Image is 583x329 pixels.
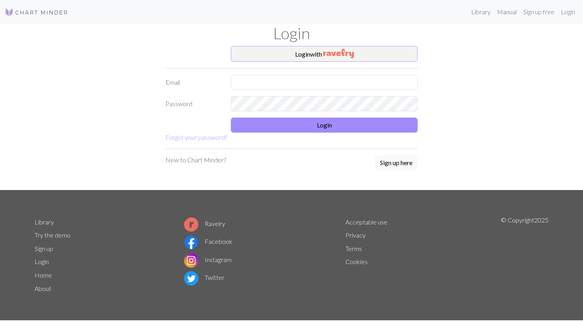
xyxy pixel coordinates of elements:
[345,218,387,226] a: Acceptable use
[184,253,198,268] img: Instagram logo
[184,271,198,285] img: Twitter logo
[184,217,198,232] img: Ravelry logo
[345,258,368,265] a: Cookies
[494,4,520,20] a: Manual
[468,4,494,20] a: Library
[501,215,548,295] p: © Copyright 2025
[165,133,227,141] a: Forgot your password?
[231,118,418,133] button: Login
[184,220,225,227] a: Ravelry
[231,46,418,62] button: Loginwith
[520,4,558,20] a: Sign up free
[161,96,226,111] label: Password
[35,258,49,265] a: Login
[35,245,53,252] a: Sign up
[35,271,52,279] a: Home
[345,245,362,252] a: Terms
[5,8,68,17] img: Logo
[184,274,224,281] a: Twitter
[345,231,366,239] a: Privacy
[35,285,51,292] a: About
[323,49,354,58] img: Ravelry
[184,256,232,263] a: Instagram
[184,238,232,245] a: Facebook
[165,155,226,165] p: New to Chart Minder?
[30,24,553,43] h1: Login
[375,155,418,170] button: Sign up here
[375,155,418,171] a: Sign up here
[558,4,578,20] a: Login
[161,75,226,90] label: Email
[35,218,54,226] a: Library
[184,235,198,249] img: Facebook logo
[35,231,71,239] a: Try the demo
